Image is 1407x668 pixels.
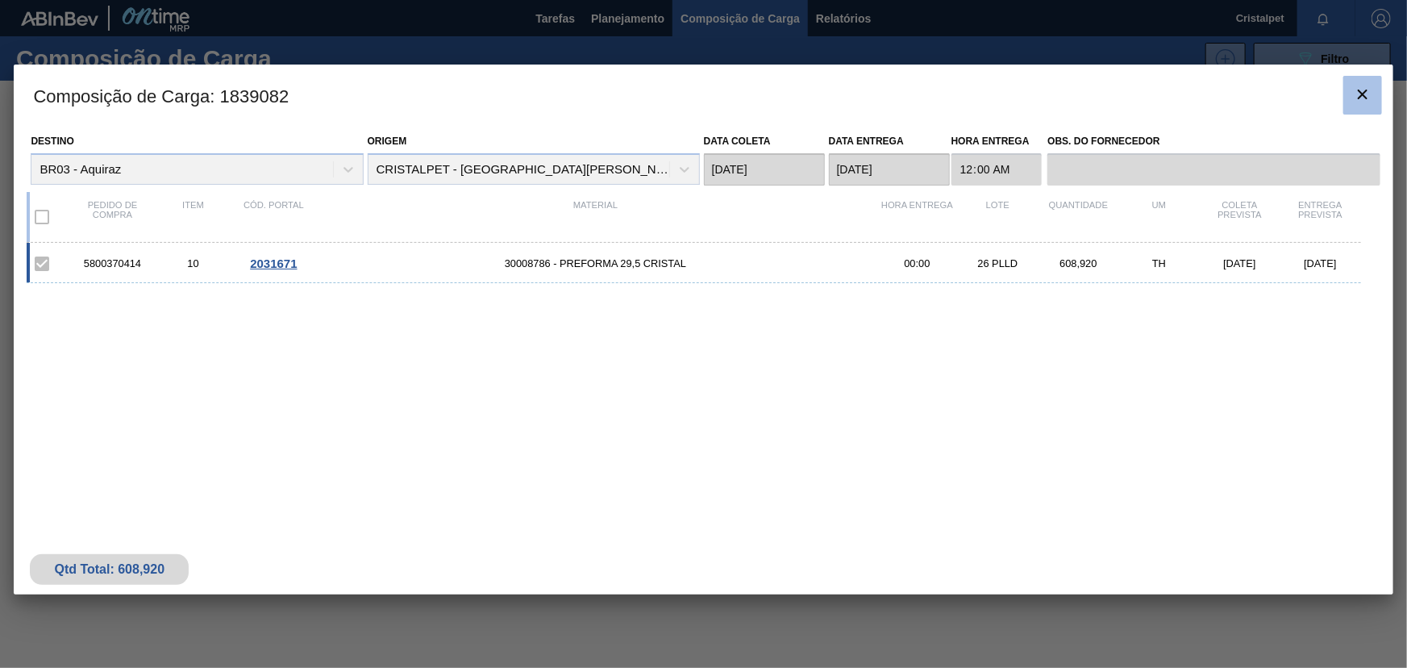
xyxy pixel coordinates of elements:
[314,200,876,234] div: Material
[1280,200,1361,234] div: Entrega Prevista
[829,153,950,186] input: dd/mm/yyyy
[314,257,876,269] span: 30008786 - PREFORMA 29,5 CRISTAL
[31,136,73,147] label: Destino
[1047,130,1380,153] label: Obs. do Fornecedor
[877,200,958,234] div: Hora Entrega
[1039,200,1119,234] div: Quantidade
[233,200,314,234] div: Cód. Portal
[958,257,1039,269] div: 26 PLLD
[1200,257,1280,269] div: [DATE]
[250,257,297,270] span: 2031671
[14,65,1392,126] h3: Composição de Carga : 1839082
[829,136,904,147] label: Data entrega
[152,200,233,234] div: Item
[233,257,314,270] div: Ir para o Pedido
[704,136,771,147] label: Data coleta
[368,136,407,147] label: Origem
[1119,257,1200,269] div: TH
[1039,257,1119,269] div: 608,920
[72,200,152,234] div: Pedido de compra
[1280,257,1361,269] div: [DATE]
[704,153,825,186] input: dd/mm/yyyy
[1119,200,1200,234] div: UM
[877,257,958,269] div: 00:00
[1200,200,1280,234] div: Coleta Prevista
[152,257,233,269] div: 10
[958,200,1039,234] div: Lote
[72,257,152,269] div: 5800370414
[42,562,177,577] div: Qtd Total: 608,920
[951,130,1043,153] label: Hora Entrega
